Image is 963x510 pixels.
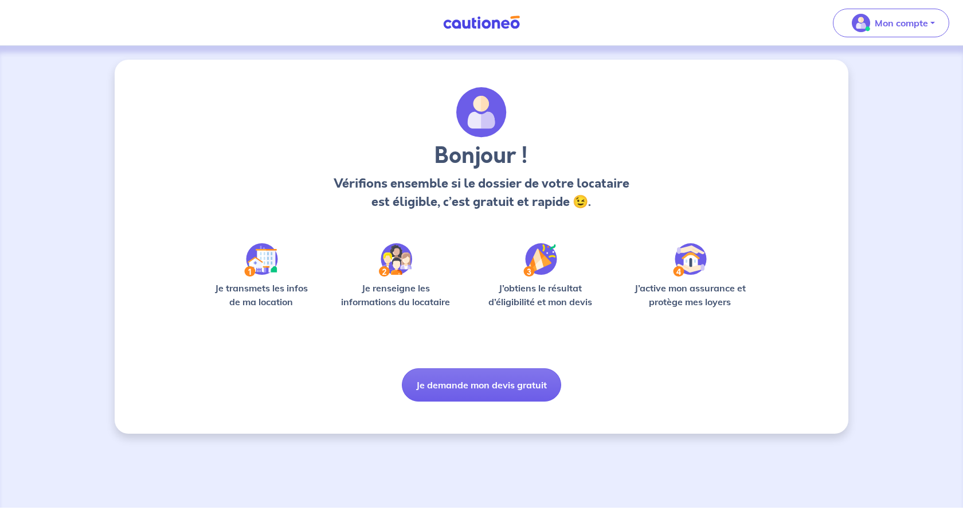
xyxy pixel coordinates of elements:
[523,243,557,277] img: /static/f3e743aab9439237c3e2196e4328bba9/Step-3.svg
[875,16,928,30] p: Mon compte
[439,15,524,30] img: Cautioneo
[379,243,412,277] img: /static/c0a346edaed446bb123850d2d04ad552/Step-2.svg
[334,281,457,309] p: Je renseigne les informations du locataire
[402,368,561,402] button: Je demande mon devis gratuit
[476,281,605,309] p: J’obtiens le résultat d’éligibilité et mon devis
[206,281,316,309] p: Je transmets les infos de ma location
[833,9,949,37] button: illu_account_valid_menu.svgMon compte
[330,174,632,211] p: Vérifions ensemble si le dossier de votre locataire est éligible, c’est gratuit et rapide 😉.
[456,87,507,138] img: archivate
[673,243,707,277] img: /static/bfff1cf634d835d9112899e6a3df1a5d/Step-4.svg
[330,142,632,170] h3: Bonjour !
[852,14,870,32] img: illu_account_valid_menu.svg
[623,281,757,309] p: J’active mon assurance et protège mes loyers
[244,243,278,277] img: /static/90a569abe86eec82015bcaae536bd8e6/Step-1.svg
